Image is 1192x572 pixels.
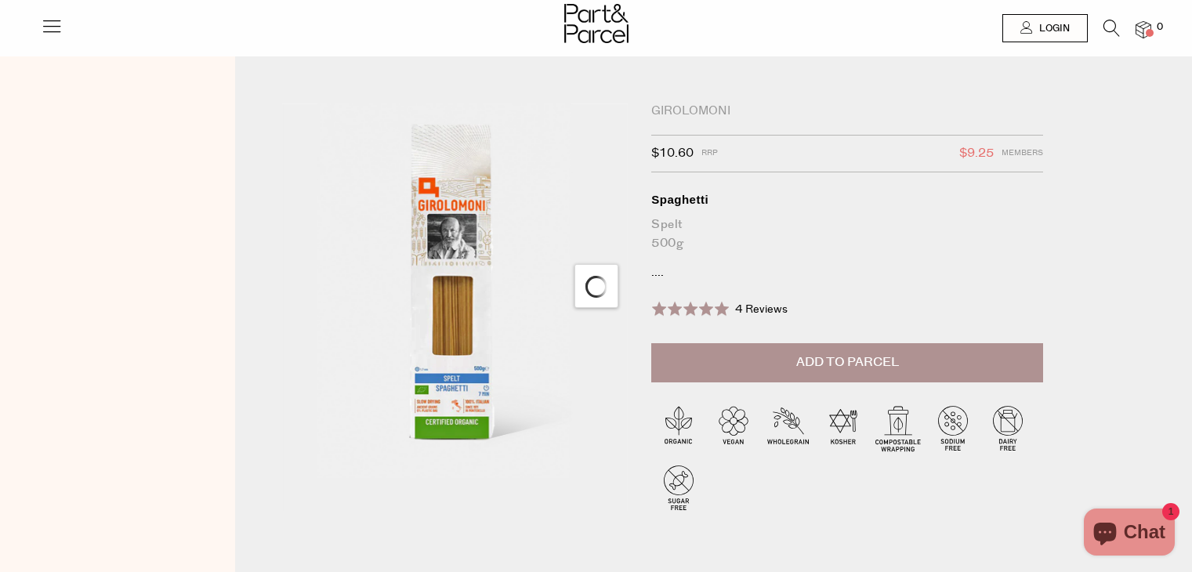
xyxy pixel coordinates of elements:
img: P_P-ICONS-Live_Bec_V11_Dairy_Free.svg [980,400,1035,455]
span: Login [1035,22,1070,35]
span: Add to Parcel [796,353,899,371]
button: Add to Parcel [651,343,1043,382]
img: P_P-ICONS-Live_Bec_V11_Wholegrain.svg [761,400,816,455]
img: Part&Parcel [564,4,629,43]
p: .... [651,265,1043,281]
span: RRP [701,143,718,164]
div: Spaghetti [651,192,1043,208]
img: P_P-ICONS-Live_Bec_V11_Vegan.svg [706,400,761,455]
img: P_P-ICONS-Live_Bec_V11_Organic.svg [651,400,706,455]
img: P_P-ICONS-Live_Bec_V11_Compostable_Wrapping.svg [871,400,926,455]
span: 0 [1153,20,1167,34]
span: $10.60 [651,143,694,164]
img: Spaghetti [282,103,628,511]
span: Members [1002,143,1043,164]
div: Spelt 500g [651,215,1043,253]
div: Girolomoni [651,103,1043,119]
img: P_P-ICONS-Live_Bec_V11_Kosher.svg [816,400,871,455]
a: Login [1002,14,1088,42]
img: P_P-ICONS-Live_Bec_V11_Sodium_Free.svg [926,400,980,455]
inbox-online-store-chat: Shopify online store chat [1079,509,1179,559]
span: $9.25 [959,143,994,164]
a: 0 [1136,21,1151,38]
span: 4 Reviews [735,302,788,317]
img: P_P-ICONS-Live_Bec_V11_Sugar_Free.svg [651,460,706,515]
